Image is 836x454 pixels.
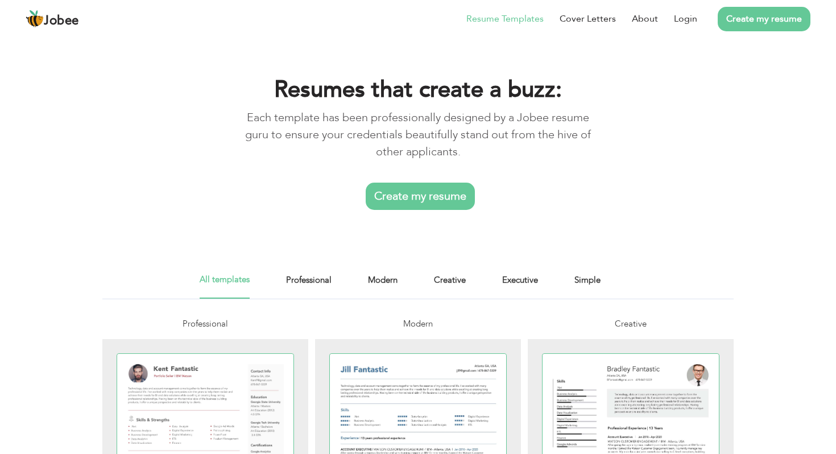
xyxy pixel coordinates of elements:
img: jobee.io [26,10,44,28]
span: Professional [183,318,228,329]
a: Resume Templates [466,12,544,26]
h1: Resumes that create a buzz: [237,75,600,105]
p: Each template has been professionally designed by a Jobee resume guru to ensure your credentials ... [237,109,600,160]
a: Professional [286,273,332,299]
a: Create my resume [366,183,475,210]
a: Simple [574,273,601,299]
a: Jobee [26,10,79,28]
a: Create my resume [718,7,810,31]
a: Creative [434,273,466,299]
a: Executive [502,273,538,299]
a: Modern [368,273,398,299]
a: About [632,12,658,26]
a: All templates [200,273,250,299]
span: Jobee [44,15,79,27]
a: Cover Letters [560,12,616,26]
span: Modern [403,318,433,329]
a: Login [674,12,697,26]
span: Creative [615,318,647,329]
